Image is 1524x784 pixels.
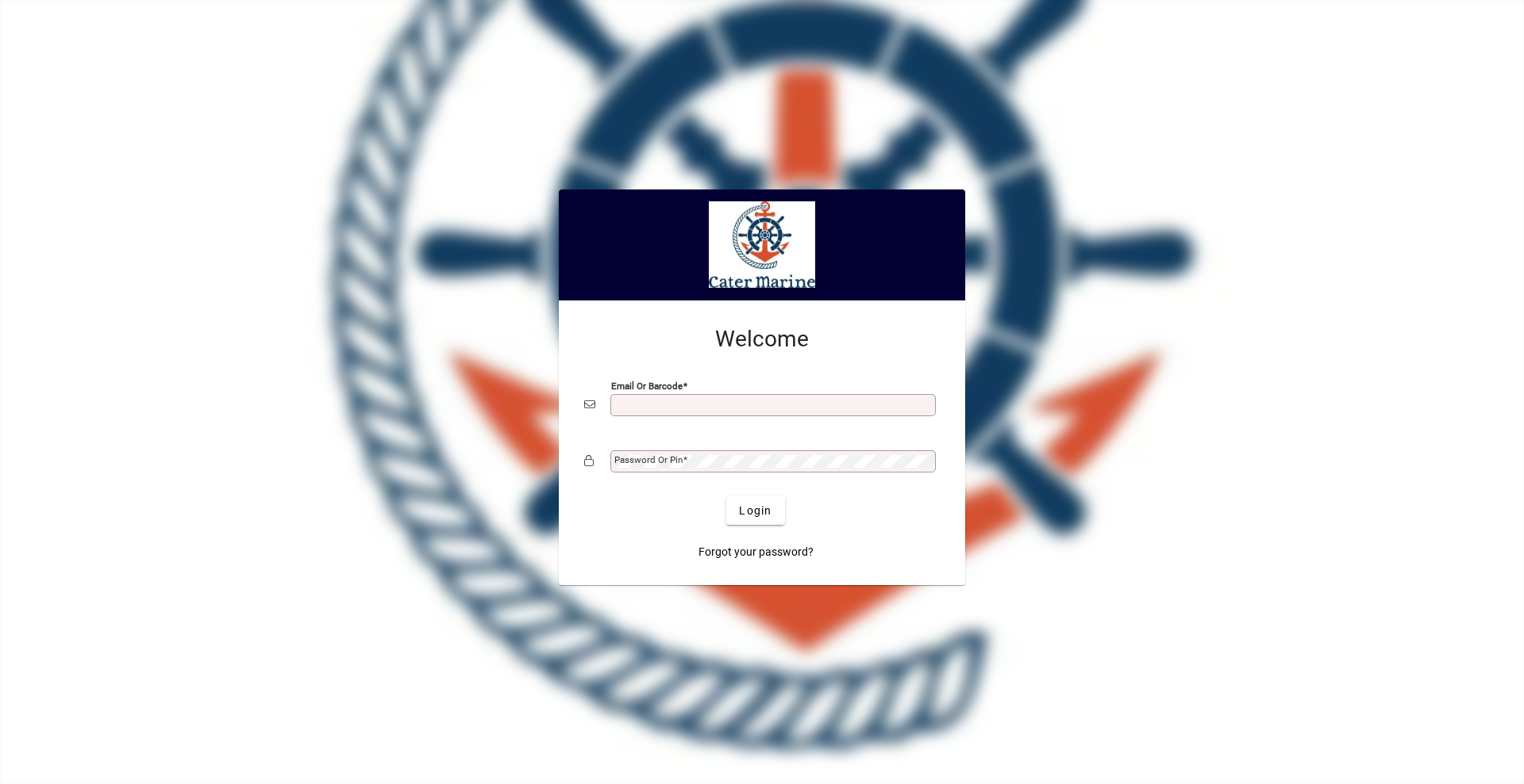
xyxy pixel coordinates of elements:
[739,503,772,519] span: Login
[692,537,820,566] a: Forgot your password?
[698,544,814,560] span: Forgot your password?
[584,326,940,353] h2: Welcome
[614,454,683,465] mat-label: Password or Pin
[726,496,784,525] button: Login
[611,381,683,392] mat-label: Email or Barcode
